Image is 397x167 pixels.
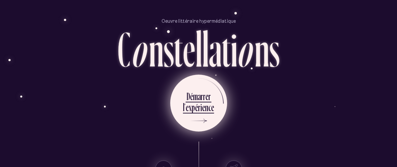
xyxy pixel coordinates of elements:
[269,24,280,73] div: s
[203,90,205,103] div: r
[205,90,208,103] div: e
[162,18,236,24] p: Oeuvre littéraire hypermédiatique
[192,101,195,114] div: p
[164,24,174,73] div: s
[255,24,269,73] div: n
[170,75,227,132] button: Démarrerl’expérience
[209,24,222,73] div: a
[222,24,231,73] div: t
[193,90,198,103] div: m
[202,101,205,114] div: e
[174,24,183,73] div: t
[208,101,211,114] div: c
[201,90,203,103] div: r
[202,24,209,73] div: l
[231,24,237,73] div: i
[184,101,186,114] div: ’
[198,90,201,103] div: a
[149,24,164,73] div: n
[236,24,255,73] div: o
[187,90,190,103] div: D
[183,101,184,114] div: l
[211,101,214,114] div: e
[205,101,208,114] div: n
[195,101,198,114] div: é
[190,90,193,103] div: é
[208,90,211,103] div: r
[195,24,202,73] div: l
[186,101,189,114] div: e
[130,24,149,73] div: o
[198,101,200,114] div: r
[117,24,130,73] div: C
[189,101,192,114] div: x
[200,101,202,114] div: i
[183,24,195,73] div: e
